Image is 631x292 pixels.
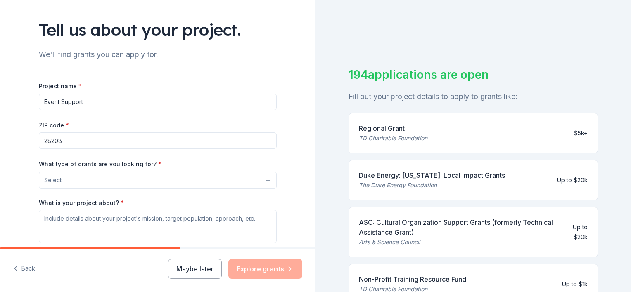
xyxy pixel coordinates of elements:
[39,82,82,90] label: Project name
[39,94,277,110] input: After school program
[359,170,505,180] div: Duke Energy: [US_STATE]: Local Impact Grants
[349,66,598,83] div: 194 applications are open
[359,180,505,190] div: The Duke Energy Foundation
[194,246,235,256] button: See examples
[39,121,69,130] label: ZIP code
[39,199,124,207] label: What is your project about?
[562,279,588,289] div: Up to $1k
[44,175,62,185] span: Select
[574,128,588,138] div: $5k+
[39,48,277,61] div: We'll find grants you can apply for.
[39,160,161,168] label: What type of grants are you looking for?
[359,217,557,237] div: ASC: Cultural Organization Support Grants (formerly Technical Assistance Grant)
[359,123,427,133] div: Regional Grant
[359,237,557,247] div: Arts & Science Council
[349,90,598,103] div: Fill out your project details to apply to grants like:
[39,172,277,189] button: Select
[359,274,466,284] div: Non-Profit Training Resource Fund
[39,18,277,41] div: Tell us about your project.
[557,175,588,185] div: Up to $20k
[359,133,427,143] div: TD Charitable Foundation
[39,132,277,149] input: 12345 (U.S. only)
[168,259,222,279] button: Maybe later
[564,222,588,242] div: Up to $20k
[13,260,35,278] button: Back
